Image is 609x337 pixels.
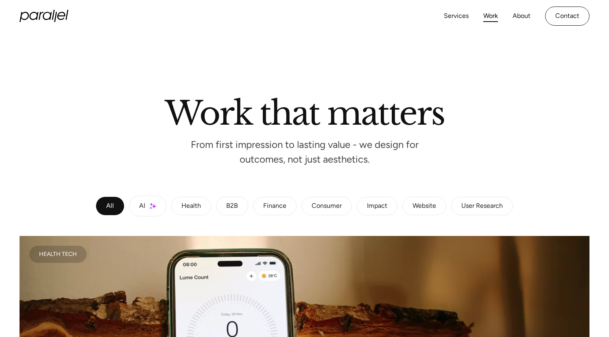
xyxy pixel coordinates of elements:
[39,252,77,256] div: Health Tech
[263,204,286,209] div: Finance
[226,204,238,209] div: B2B
[513,10,530,22] a: About
[444,10,469,22] a: Services
[20,10,68,22] a: home
[483,10,498,22] a: Work
[73,97,537,125] h2: Work that matters
[545,7,589,26] a: Contact
[181,204,201,209] div: Health
[413,204,436,209] div: Website
[139,204,145,209] div: AI
[312,204,342,209] div: Consumer
[367,204,387,209] div: Impact
[183,141,427,163] p: From first impression to lasting value - we design for outcomes, not just aesthetics.
[461,204,503,209] div: User Research
[106,204,114,209] div: All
